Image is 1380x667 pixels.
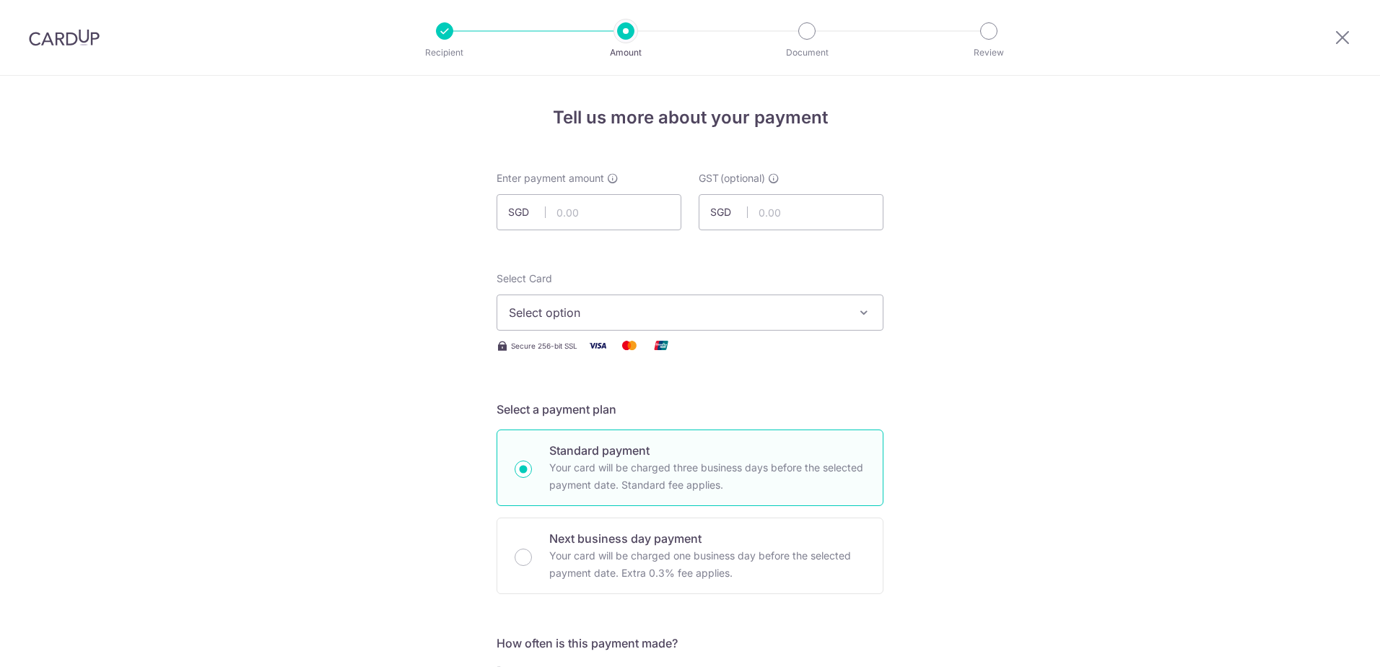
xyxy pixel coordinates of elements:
span: SGD [508,205,546,219]
p: Your card will be charged one business day before the selected payment date. Extra 0.3% fee applies. [549,547,865,582]
span: Secure 256-bit SSL [511,340,577,352]
input: 0.00 [699,194,883,230]
p: Standard payment [549,442,865,459]
p: Amount [572,45,679,60]
span: (optional) [720,171,765,186]
span: Enter payment amount [497,171,604,186]
span: Select option [509,304,845,321]
input: 0.00 [497,194,681,230]
h5: Select a payment plan [497,401,883,418]
button: Select option [497,295,883,331]
h5: How often is this payment made? [497,635,883,652]
img: Mastercard [615,336,644,354]
p: Review [935,45,1042,60]
h4: Tell us more about your payment [497,105,883,131]
span: GST [699,171,719,186]
img: CardUp [29,29,100,46]
img: Visa [583,336,612,354]
p: Recipient [391,45,498,60]
p: Document [754,45,860,60]
span: translation missing: en.payables.payment_networks.credit_card.summary.labels.select_card [497,272,552,284]
p: Next business day payment [549,530,865,547]
p: Your card will be charged three business days before the selected payment date. Standard fee appl... [549,459,865,494]
span: SGD [710,205,748,219]
img: Union Pay [647,336,676,354]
